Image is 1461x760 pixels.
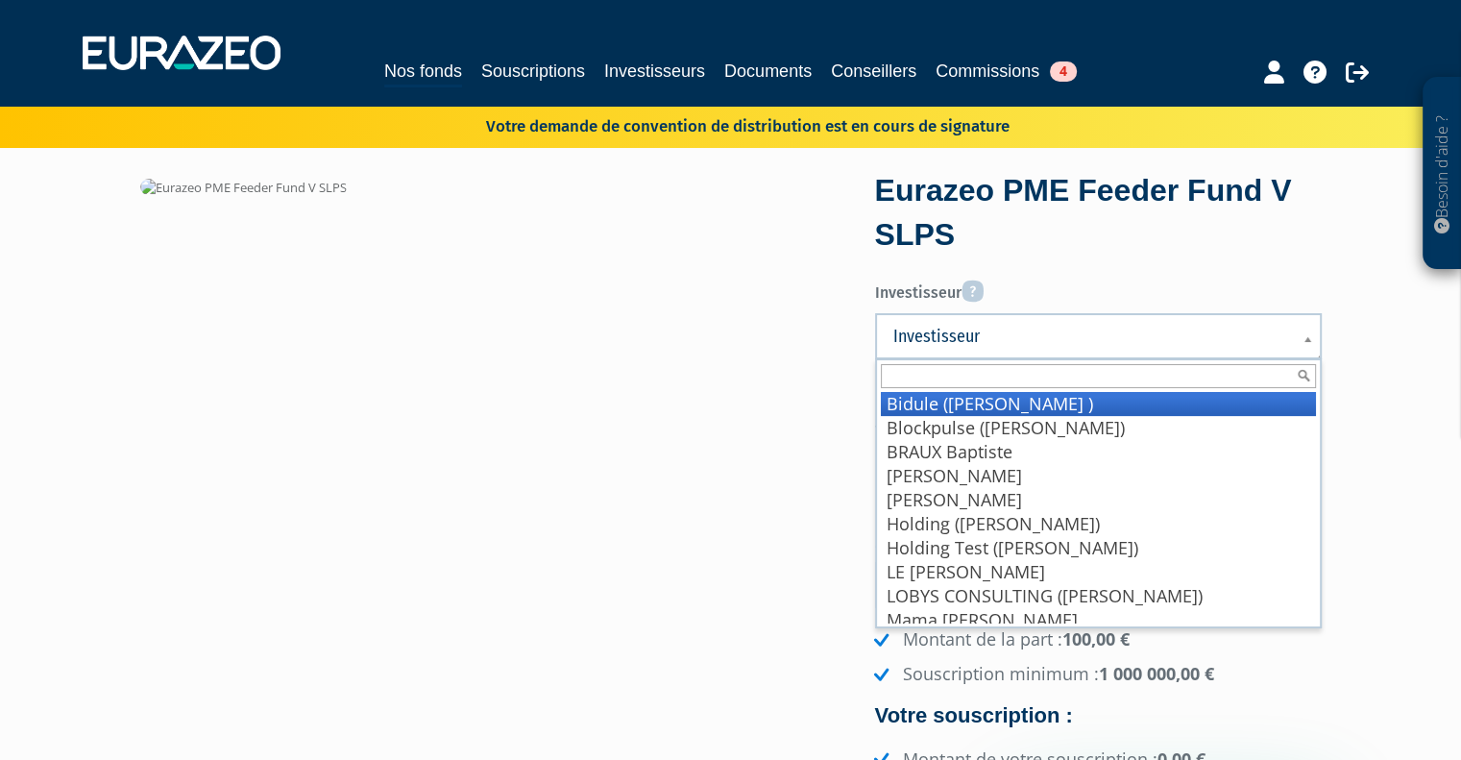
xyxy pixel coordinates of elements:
a: Commissions4 [936,58,1077,85]
li: Mama [PERSON_NAME] [881,608,1316,632]
h4: Votre souscription : [875,704,1322,727]
a: Conseillers [831,58,916,85]
img: Eurazeo PME Feeder Fund V SLPS [140,179,347,197]
li: [PERSON_NAME] [881,464,1316,488]
li: Bidule ([PERSON_NAME] ) [881,392,1316,416]
a: Investisseurs [604,58,705,85]
strong: 1 000 000,00 € [1099,662,1214,685]
li: Blockpulse ([PERSON_NAME]) [881,416,1316,440]
span: Investisseur [893,325,1278,348]
li: Montant de la part : [869,627,1322,652]
li: LE [PERSON_NAME] [881,560,1316,584]
li: Holding ([PERSON_NAME]) [881,512,1316,536]
li: LOBYS CONSULTING ([PERSON_NAME]) [881,584,1316,608]
span: 4 [1050,61,1077,82]
p: Votre demande de convention de distribution est en cours de signature [430,110,1010,138]
li: BRAUX Baptiste [881,440,1316,464]
p: Besoin d'aide ? [1431,87,1453,260]
a: Souscriptions [481,58,585,85]
li: Souscription minimum : [869,662,1322,687]
strong: 100,00 € [1062,627,1130,650]
img: 1732889491-logotype_eurazeo_blanc_rvb.png [83,36,280,70]
li: Holding Test ([PERSON_NAME]) [881,536,1316,560]
a: Nos fonds [384,58,462,87]
a: Documents [724,58,812,85]
li: [PERSON_NAME] [881,488,1316,512]
label: Investisseur [875,273,1322,305]
div: Eurazeo PME Feeder Fund V SLPS [875,169,1322,257]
